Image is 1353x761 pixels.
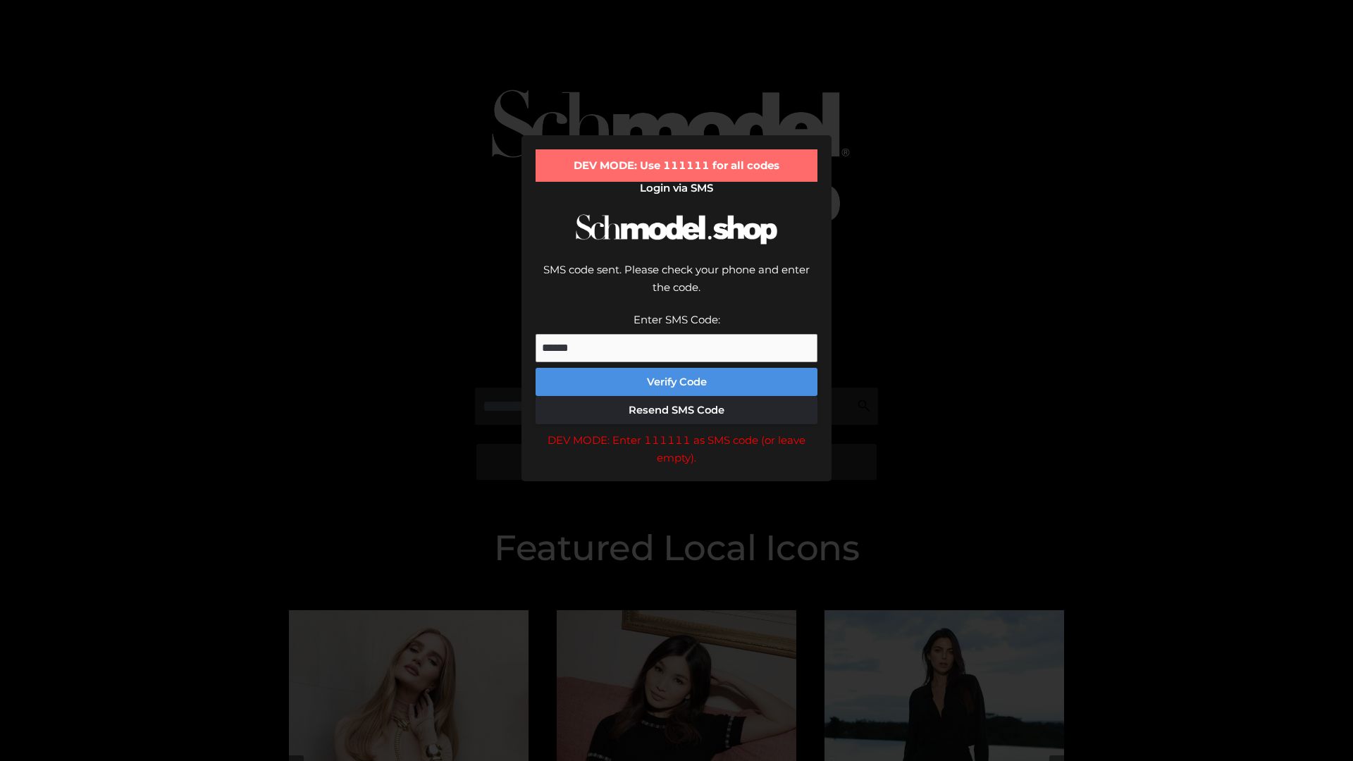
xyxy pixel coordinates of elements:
div: DEV MODE: Use 111111 for all codes [536,149,817,182]
label: Enter SMS Code: [634,313,720,326]
div: SMS code sent. Please check your phone and enter the code. [536,261,817,311]
button: Resend SMS Code [536,396,817,424]
button: Verify Code [536,368,817,396]
div: DEV MODE: Enter 111111 as SMS code (or leave empty). [536,431,817,467]
h2: Login via SMS [536,182,817,194]
img: Schmodel Logo [571,202,782,257]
